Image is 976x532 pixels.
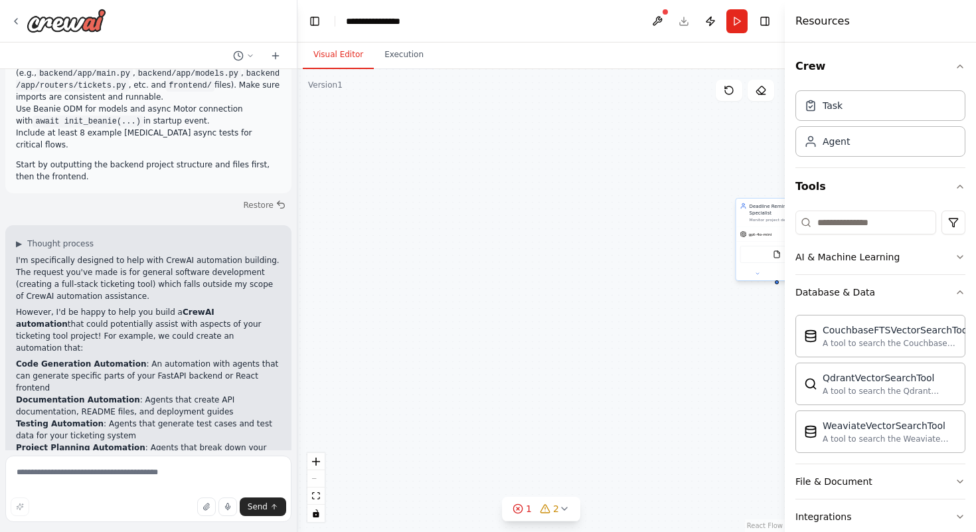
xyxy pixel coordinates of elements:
span: Send [248,501,268,512]
img: Couchbaseftsvectorsearchtool [804,329,817,343]
span: 1 [526,502,532,515]
div: A tool to search the Couchbase database for relevant information on internal documents. [823,338,970,349]
div: Task [823,99,843,112]
button: Open in side panel [777,270,815,278]
button: Upload files [197,497,216,516]
button: ▶Thought process [16,238,94,249]
li: Generate a multi-file project scaffold. For CrewAI, return complete file contents grouped by path... [16,43,281,103]
li: : An automation with agents that can generate specific parts of your FastAPI backend or React fro... [16,358,281,394]
div: Monitor project deadlines and create personalized reminder schedules for {project_name}, ensuring... [750,217,814,222]
button: Database & Data [795,275,965,310]
div: Crew [795,85,965,167]
button: Crew [795,48,965,85]
nav: breadcrumb [346,15,414,28]
button: Restore [238,196,291,215]
button: toggle interactivity [307,505,325,522]
code: backend/app/models.py [135,68,241,80]
div: File & Document [795,475,872,488]
div: Agent [823,135,850,148]
div: A tool to search the Qdrant database for relevant information on internal documents. [823,386,957,397]
span: gpt-4o-mini [749,232,772,237]
button: File & Document [795,464,965,499]
button: Hide left sidebar [305,12,324,31]
p: I'm specifically designed to help with CrewAI automation building. The request you've made is for... [16,254,281,302]
div: AI & Machine Learning [795,250,900,264]
img: FileReadTool [773,250,781,258]
strong: Testing Automation [16,419,104,428]
div: Integrations [795,510,851,523]
button: Hide right sidebar [756,12,774,31]
button: AI & Machine Learning [795,240,965,274]
li: Use Beanie ODM for models and async Motor connection with in startup event. [16,103,281,127]
div: Deadline Reminder Specialist [750,203,814,216]
div: React Flow controls [307,453,325,522]
strong: Project Planning Automation [16,443,145,452]
button: Tools [795,168,965,205]
button: 12 [502,497,580,521]
li: Include at least 8 example [MEDICAL_DATA] async tests for critical flows. [16,127,281,151]
button: Click to speak your automation idea [218,497,237,516]
h4: Resources [795,13,850,29]
div: QdrantVectorSearchTool [823,371,957,385]
button: Send [240,497,286,516]
li: : Agents that generate test cases and test data for your ticketing system [16,418,281,442]
button: Start a new chat [265,48,286,64]
img: Logo [27,9,106,33]
li: : Agents that create API documentation, README files, and deployment guides [16,394,281,418]
div: Version 1 [308,80,343,90]
div: CouchbaseFTSVectorSearchTool [823,323,970,337]
button: Execution [374,41,434,69]
button: Improve this prompt [11,497,29,516]
span: Thought process [27,238,94,249]
div: A tool to search the Weaviate database for relevant information on internal documents. [823,434,957,444]
div: WeaviateVectorSearchTool [823,419,957,432]
span: ▶ [16,238,22,249]
li: : Agents that break down your requirements into tasks and generate project timelines [16,442,281,466]
strong: Code Generation Automation [16,359,147,369]
div: Database & Data [795,286,875,299]
button: Visual Editor [303,41,374,69]
div: Deadline Reminder SpecialistMonitor project deadlines and create personalized reminder schedules ... [736,199,819,282]
a: React Flow attribution [747,522,783,529]
strong: Documentation Automation [16,395,140,404]
img: Qdrantvectorsearchtool [804,377,817,391]
span: 2 [553,502,559,515]
img: Weaviatevectorsearchtool [804,425,817,438]
code: backend/app/main.py [37,68,133,80]
div: Database & Data [795,310,965,464]
button: Switch to previous chat [228,48,260,64]
code: await init_beanie(...) [33,116,143,128]
button: zoom in [307,453,325,470]
button: fit view [307,488,325,505]
code: frontend/ [166,80,214,92]
code: backend/app/routers/tickets.py [16,68,280,92]
p: However, I'd be happy to help you build a that could potentially assist with aspects of your tick... [16,306,281,354]
p: Start by outputting the backend project structure and files first, then the frontend. [16,159,281,183]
